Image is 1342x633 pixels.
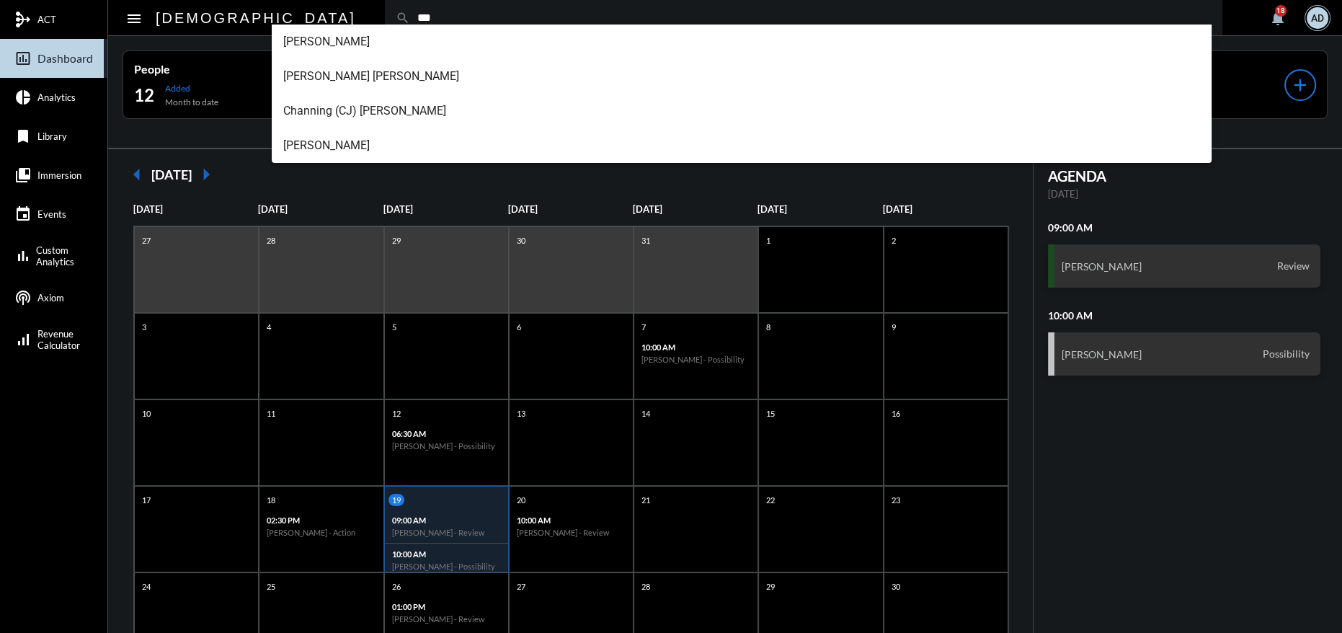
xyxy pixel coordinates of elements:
[263,580,279,593] p: 25
[392,562,501,571] h6: [PERSON_NAME] - Possibility
[641,355,750,364] h6: [PERSON_NAME] - Possibility
[388,234,404,247] p: 29
[267,515,376,525] p: 02:30 PM
[156,6,356,30] h2: [DEMOGRAPHIC_DATA]
[134,62,370,76] p: People
[14,50,32,67] mat-icon: insert_chart_outlined
[37,292,64,304] span: Axiom
[283,94,1200,128] span: Channing (CJ) [PERSON_NAME]
[37,328,80,351] span: Revenue Calculator
[517,528,626,537] h6: [PERSON_NAME] - Review
[1048,221,1320,234] h2: 09:00 AM
[283,59,1200,94] span: [PERSON_NAME] [PERSON_NAME]
[1307,7,1328,29] div: AD
[1275,5,1287,17] div: 18
[37,130,67,142] span: Library
[1048,167,1320,185] h2: AGENDA
[1259,348,1313,360] span: Possibility
[633,203,757,215] p: [DATE]
[888,494,904,506] p: 23
[134,84,154,107] h2: 12
[1062,348,1142,360] h3: [PERSON_NAME]
[638,580,654,593] p: 28
[513,580,529,593] p: 27
[513,234,529,247] p: 30
[888,321,899,333] p: 9
[283,128,1200,163] span: [PERSON_NAME]
[513,407,529,420] p: 13
[883,203,1008,215] p: [DATE]
[165,97,218,107] p: Month to date
[138,407,154,420] p: 10
[125,10,143,27] mat-icon: Side nav toggle icon
[14,331,32,348] mat-icon: signal_cellular_alt
[138,234,154,247] p: 27
[14,128,32,145] mat-icon: bookmark
[258,203,383,215] p: [DATE]
[1269,9,1287,27] mat-icon: notifications
[14,247,30,265] mat-icon: bar_chart
[392,614,501,624] h6: [PERSON_NAME] - Review
[388,580,404,593] p: 26
[513,321,525,333] p: 6
[138,321,150,333] p: 3
[388,494,404,506] p: 19
[888,407,904,420] p: 16
[638,494,654,506] p: 21
[263,407,279,420] p: 11
[392,429,501,438] p: 06:30 AM
[641,342,750,352] p: 10:00 AM
[396,11,410,25] mat-icon: search
[1274,260,1313,273] span: Review
[392,528,501,537] h6: [PERSON_NAME] - Review
[263,494,279,506] p: 18
[14,11,32,28] mat-icon: mediation
[37,14,56,25] span: ACT
[37,169,81,181] span: Immersion
[263,321,275,333] p: 4
[392,441,501,451] h6: [PERSON_NAME] - Possibility
[133,203,258,215] p: [DATE]
[388,321,400,333] p: 5
[757,203,882,215] p: [DATE]
[763,234,774,247] p: 1
[14,167,32,184] mat-icon: collections_bookmark
[138,494,154,506] p: 17
[888,580,904,593] p: 30
[165,83,218,94] p: Added
[263,234,279,247] p: 28
[763,494,778,506] p: 22
[192,160,221,189] mat-icon: arrow_right
[151,167,192,182] h2: [DATE]
[14,205,32,223] mat-icon: event
[383,203,508,215] p: [DATE]
[392,602,501,611] p: 01:00 PM
[1048,188,1320,200] p: [DATE]
[1290,75,1310,95] mat-icon: add
[1048,309,1320,322] h2: 10:00 AM
[120,4,148,32] button: Toggle sidenav
[37,92,76,103] span: Analytics
[36,244,104,267] span: Custom Analytics
[267,528,376,537] h6: [PERSON_NAME] - Action
[283,25,1200,59] span: [PERSON_NAME]
[1062,260,1142,273] h3: [PERSON_NAME]
[138,580,154,593] p: 24
[392,515,501,525] p: 09:00 AM
[392,549,501,559] p: 10:00 AM
[763,321,774,333] p: 8
[513,494,529,506] p: 20
[14,289,32,306] mat-icon: podcasts
[638,321,649,333] p: 7
[888,234,899,247] p: 2
[14,89,32,106] mat-icon: pie_chart
[638,407,654,420] p: 14
[123,160,151,189] mat-icon: arrow_left
[388,407,404,420] p: 12
[37,52,93,65] span: Dashboard
[763,580,778,593] p: 29
[763,407,778,420] p: 15
[508,203,633,215] p: [DATE]
[638,234,654,247] p: 31
[517,515,626,525] p: 10:00 AM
